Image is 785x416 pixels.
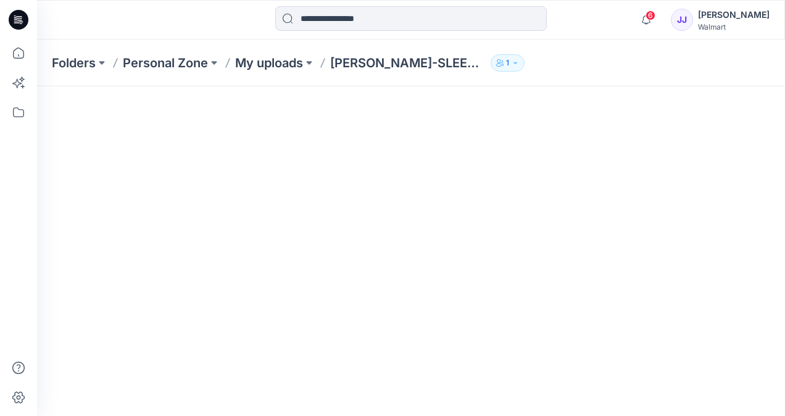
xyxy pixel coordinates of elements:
[671,9,693,31] div: JJ
[646,10,655,20] span: 6
[52,54,96,72] a: Folders
[37,86,785,416] iframe: edit-style
[698,7,770,22] div: [PERSON_NAME]
[123,54,208,72] a: Personal Zone
[698,22,770,31] div: Walmart
[506,56,509,70] p: 1
[491,54,525,72] button: 1
[235,54,303,72] a: My uploads
[330,54,486,72] p: [PERSON_NAME]-SLEEP ROBE-100151009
